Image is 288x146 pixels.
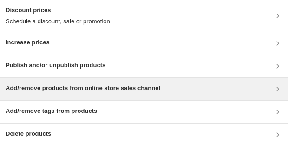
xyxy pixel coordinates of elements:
[6,17,110,26] p: Schedule a discount, sale or promotion
[6,6,110,15] h3: Discount prices
[6,106,97,116] h3: Add/remove tags from products
[6,61,105,70] h3: Publish and/or unpublish products
[6,38,50,47] h3: Increase prices
[6,83,160,93] h3: Add/remove products from online store sales channel
[6,129,51,139] h3: Delete products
